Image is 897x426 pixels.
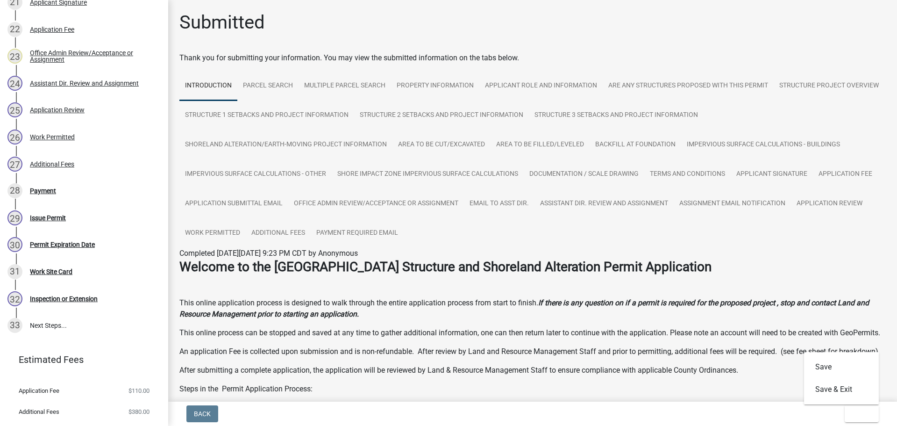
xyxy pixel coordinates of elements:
a: Structure 2 Setbacks and project information [354,101,529,130]
a: Application Fee [813,159,878,189]
div: Office Admin Review/Acceptance or Assignment [30,50,153,63]
a: Applicant Role and Information [479,71,603,101]
strong: Welcome to the [GEOGRAPHIC_DATA] Structure and Shoreland Alteration Permit Application [179,259,712,274]
a: Parcel search [237,71,299,101]
a: Payment Required Email [311,218,404,248]
a: Additional Fees [246,218,311,248]
p: An application Fee is collected upon submission and is non-refundable. After review by Land and R... [179,346,886,357]
div: 28 [7,183,22,198]
div: Permit Expiration Date [30,241,95,248]
span: Exit [852,410,866,418]
a: Structure 3 Setbacks and project information [529,101,704,130]
div: 30 [7,237,22,252]
div: 26 [7,130,22,144]
a: Application Submittal Email [179,189,288,219]
p: After submitting a complete application, the application will be reviewed by Land & Resource Mana... [179,365,886,376]
div: Additional Fees [30,161,74,167]
div: Work Site Card [30,268,72,275]
button: Save & Exit [804,378,879,401]
div: Thank you for submitting your information. You may view the submitted information on the tabs below. [179,52,886,64]
span: Application Fee [19,388,59,394]
span: Back [194,410,211,418]
a: Work Permitted [179,218,246,248]
a: Email to Asst Dir. [464,189,534,219]
div: 23 [7,49,22,64]
div: Payment [30,188,56,194]
div: 22 [7,22,22,37]
div: Exit [804,352,879,404]
a: Estimated Fees [7,350,153,369]
div: 24 [7,76,22,91]
div: Application Review [30,107,85,113]
a: Office Admin Review/Acceptance or Assignment [288,189,464,219]
div: Inspection or Extension [30,296,98,302]
a: Shoreland Alteration/Earth-Moving Project Information [179,130,392,160]
div: Work Permitted [30,134,75,140]
span: $380.00 [128,409,149,415]
div: Issue Permit [30,215,66,221]
p: This online process can be stopped and saved at any time to gather additional information, one ca... [179,327,886,339]
p: Steps in the Permit Application Process: [179,383,886,395]
a: Documentation / Scale Drawing [524,159,644,189]
button: Back [186,405,218,422]
a: Area to be Cut/Excavated [392,130,491,160]
div: 33 [7,318,22,333]
a: Assistant Dir. Review and Assignment [534,189,674,219]
div: 27 [7,157,22,172]
a: Structure 1 Setbacks and project information [179,101,354,130]
a: Backfill at foundation [590,130,681,160]
a: Structure Project Overview [774,71,884,101]
div: 29 [7,210,22,225]
span: $110.00 [128,388,149,394]
a: Multiple Parcel Search [299,71,391,101]
div: 32 [7,291,22,306]
a: Property Information [391,71,479,101]
div: 31 [7,264,22,279]
a: Shore Impact Zone Impervious Surface Calculations [332,159,524,189]
div: Assistant Dir. Review and Assignment [30,80,139,87]
a: Application Review [791,189,868,219]
h1: Submitted [179,11,265,34]
button: Save [804,356,879,378]
a: Impervious Surface Calculations - Buildings [681,130,846,160]
a: Area to be Filled/Leveled [491,130,590,160]
span: Completed [DATE][DATE] 9:23 PM CDT by Anonymous [179,249,358,258]
div: 25 [7,102,22,117]
a: Terms and Conditions [644,159,731,189]
p: This online application process is designed to walk through the entire application process from s... [179,297,886,320]
span: Additional Fees [19,409,59,415]
a: Applicant Signature [731,159,813,189]
strong: If there is any question on if a permit is required for the proposed project , stop and contact L... [179,298,869,318]
div: Application Fee [30,26,74,33]
a: Impervious Surface Calculations - Other [179,159,332,189]
button: Exit [845,405,879,422]
a: Are any Structures Proposed with this Permit [603,71,774,101]
a: Assignment Email Notification [674,189,791,219]
a: Introduction [179,71,237,101]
